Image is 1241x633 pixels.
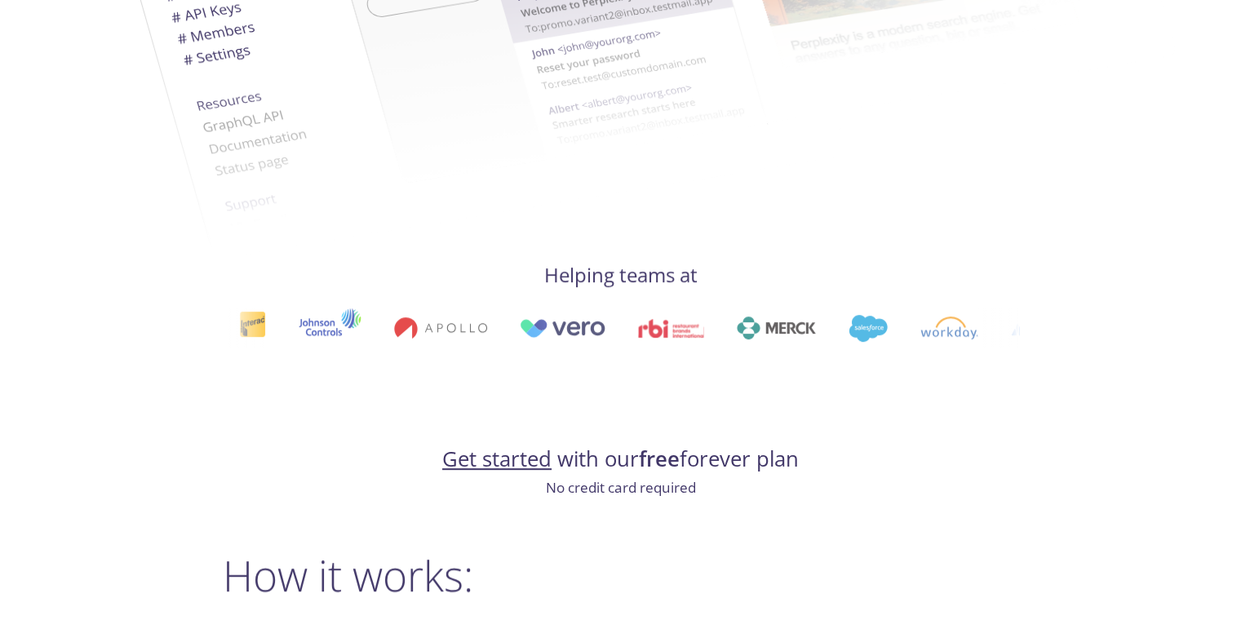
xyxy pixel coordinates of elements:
[442,445,552,473] a: Get started
[389,316,482,339] img: apollo
[639,445,680,473] strong: free
[294,308,357,347] img: johnsoncontrols
[844,315,884,342] img: salesforce
[733,316,812,339] img: merck
[916,316,974,339] img: workday
[515,319,601,338] img: vero
[223,551,1019,600] h2: How it works:
[634,319,700,338] img: rbi
[223,445,1019,473] h4: with our forever plan
[223,262,1019,288] h4: Helping teams at
[223,477,1019,498] p: No credit card required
